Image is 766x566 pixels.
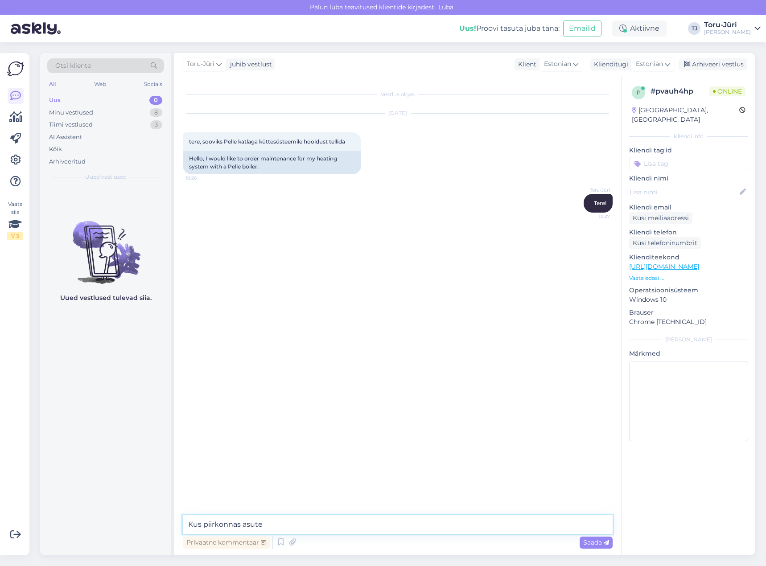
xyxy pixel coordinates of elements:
[227,60,272,69] div: juhib vestlust
[49,133,82,142] div: AI Assistent
[651,86,709,97] div: # pvauh4hp
[40,205,171,285] img: No chats
[149,96,162,105] div: 0
[459,24,476,33] b: Uus!
[629,286,748,295] p: Operatsioonisüsteem
[629,262,699,271] a: [URL][DOMAIN_NAME]
[629,237,701,249] div: Küsi telefoninumbrit
[47,78,58,90] div: All
[629,349,748,358] p: Märkmed
[49,96,61,105] div: Uus
[629,203,748,212] p: Kliendi email
[436,3,456,11] span: Luba
[150,108,162,117] div: 8
[629,157,748,170] input: Lisa tag
[629,228,748,237] p: Kliendi telefon
[60,293,152,303] p: Uued vestlused tulevad siia.
[85,173,127,181] span: Uued vestlused
[594,200,606,206] span: Tere!
[49,145,62,154] div: Kõik
[637,89,641,96] span: p
[92,78,108,90] div: Web
[183,151,361,174] div: Hello, I would like to order maintenance for my heating system with a Pelle boiler.
[629,336,748,344] div: [PERSON_NAME]
[183,515,613,534] textarea: Kus piirkonnas asute
[515,60,536,69] div: Klient
[629,308,748,317] p: Brauser
[590,60,628,69] div: Klienditugi
[679,58,747,70] div: Arhiveeri vestlus
[7,200,23,240] div: Vaata siia
[709,86,745,96] span: Online
[630,187,738,197] input: Lisa nimi
[577,213,610,220] span: 10:27
[704,21,761,36] a: Toru-Jüri[PERSON_NAME]
[629,317,748,327] p: Chrome [TECHNICAL_ID]
[563,20,601,37] button: Emailid
[183,109,613,117] div: [DATE]
[49,157,86,166] div: Arhiveeritud
[629,174,748,183] p: Kliendi nimi
[704,21,751,29] div: Toru-Jüri
[49,108,93,117] div: Minu vestlused
[632,106,739,124] div: [GEOGRAPHIC_DATA], [GEOGRAPHIC_DATA]
[629,253,748,262] p: Klienditeekond
[55,61,91,70] span: Otsi kliente
[688,22,700,35] div: TJ
[704,29,751,36] div: [PERSON_NAME]
[189,138,345,145] span: tere, sooviks Pelle katlaga küttesüsteemile hooldust tellida
[150,120,162,129] div: 3
[577,187,610,193] span: Toru-Jüri
[49,120,93,129] div: Tiimi vestlused
[142,78,164,90] div: Socials
[629,212,692,224] div: Küsi meiliaadressi
[183,90,613,98] div: Vestlus algas
[629,274,748,282] p: Vaata edasi ...
[185,175,219,181] span: 10:26
[544,59,571,69] span: Estonian
[7,60,24,77] img: Askly Logo
[583,538,609,546] span: Saada
[612,21,667,37] div: Aktiivne
[7,232,23,240] div: 1 / 3
[187,59,214,69] span: Toru-Jüri
[183,537,270,549] div: Privaatne kommentaar
[629,295,748,304] p: Windows 10
[629,132,748,140] div: Kliendi info
[459,23,560,34] div: Proovi tasuta juba täna:
[636,59,663,69] span: Estonian
[629,146,748,155] p: Kliendi tag'id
